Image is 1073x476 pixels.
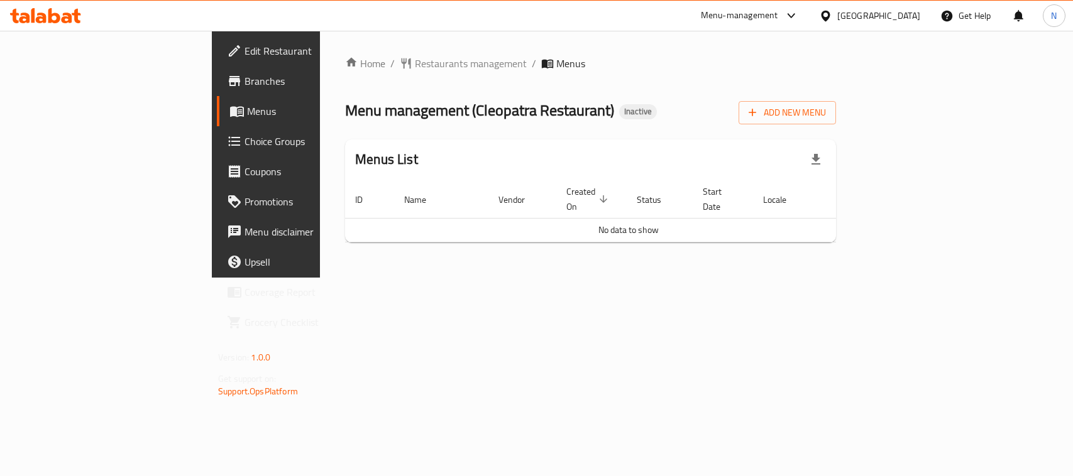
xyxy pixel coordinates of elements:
[218,349,249,365] span: Version:
[345,180,912,242] table: enhanced table
[818,180,912,219] th: Actions
[245,134,381,149] span: Choice Groups
[245,194,381,209] span: Promotions
[404,192,443,207] span: Name
[247,104,381,119] span: Menus
[217,307,391,337] a: Grocery Checklist
[498,192,541,207] span: Vendor
[1051,9,1057,23] span: N
[345,56,836,71] nav: breadcrumb
[245,284,381,300] span: Coverage Report
[218,383,298,399] a: Support.OpsPlatform
[749,105,826,121] span: Add New Menu
[217,217,391,247] a: Menu disclaimer
[390,56,395,71] li: /
[801,144,831,175] div: Export file
[217,277,391,307] a: Coverage Report
[245,43,381,58] span: Edit Restaurant
[637,192,678,207] span: Status
[217,126,391,156] a: Choice Groups
[217,156,391,187] a: Coupons
[400,56,527,71] a: Restaurants management
[217,247,391,277] a: Upsell
[245,315,381,330] span: Grocery Checklist
[598,222,659,238] span: No data to show
[218,371,276,387] span: Get support on:
[217,66,391,96] a: Branches
[415,56,527,71] span: Restaurants management
[245,73,381,89] span: Branches
[245,164,381,179] span: Coupons
[217,36,391,66] a: Edit Restaurant
[251,349,270,365] span: 1.0.0
[532,56,536,71] li: /
[763,192,803,207] span: Locale
[837,9,920,23] div: [GEOGRAPHIC_DATA]
[701,8,778,23] div: Menu-management
[245,254,381,269] span: Upsell
[566,184,612,214] span: Created On
[217,96,391,126] a: Menus
[556,56,585,71] span: Menus
[739,101,836,124] button: Add New Menu
[245,224,381,239] span: Menu disclaimer
[703,184,738,214] span: Start Date
[619,106,657,117] span: Inactive
[355,192,379,207] span: ID
[345,96,614,124] span: Menu management ( Cleopatra Restaurant )
[217,187,391,217] a: Promotions
[355,150,418,169] h2: Menus List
